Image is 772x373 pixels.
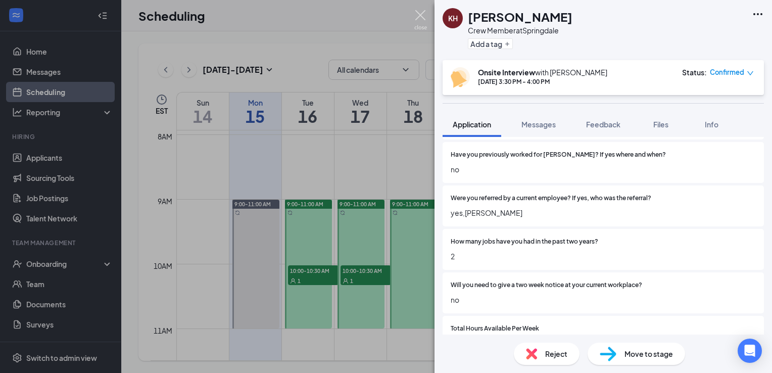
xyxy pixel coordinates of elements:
span: Move to stage [624,348,673,359]
span: Messages [521,120,556,129]
span: Will you need to give a two week notice at your current workplace? [451,281,642,290]
span: no [451,164,756,175]
span: yes,[PERSON_NAME] [451,207,756,218]
h1: [PERSON_NAME] [468,8,572,25]
span: Application [453,120,491,129]
div: Status : [682,67,707,77]
span: Were you referred by a current employee? If yes, who was the referral? [451,194,651,203]
div: with [PERSON_NAME] [478,67,607,77]
span: Feedback [586,120,620,129]
span: 2 [451,251,756,262]
div: Crew Member at Springdale [468,25,572,35]
button: PlusAdd a tag [468,38,513,49]
svg: Plus [504,41,510,47]
div: [DATE] 3:30 PM - 4:00 PM [478,77,607,86]
div: Open Intercom Messenger [738,339,762,363]
b: Onsite Interview [478,68,535,77]
span: down [747,70,754,77]
span: How many jobs have you had in the past two years? [451,237,598,247]
span: Reject [545,348,567,359]
span: Confirmed [710,67,744,77]
span: Info [705,120,718,129]
svg: Ellipses [752,8,764,20]
span: Files [653,120,668,129]
span: Total Hours Available Per Week [451,324,539,334]
div: KH [448,13,458,23]
span: Have you previously worked for [PERSON_NAME]? If yes where and when? [451,150,666,160]
span: no [451,294,756,305]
